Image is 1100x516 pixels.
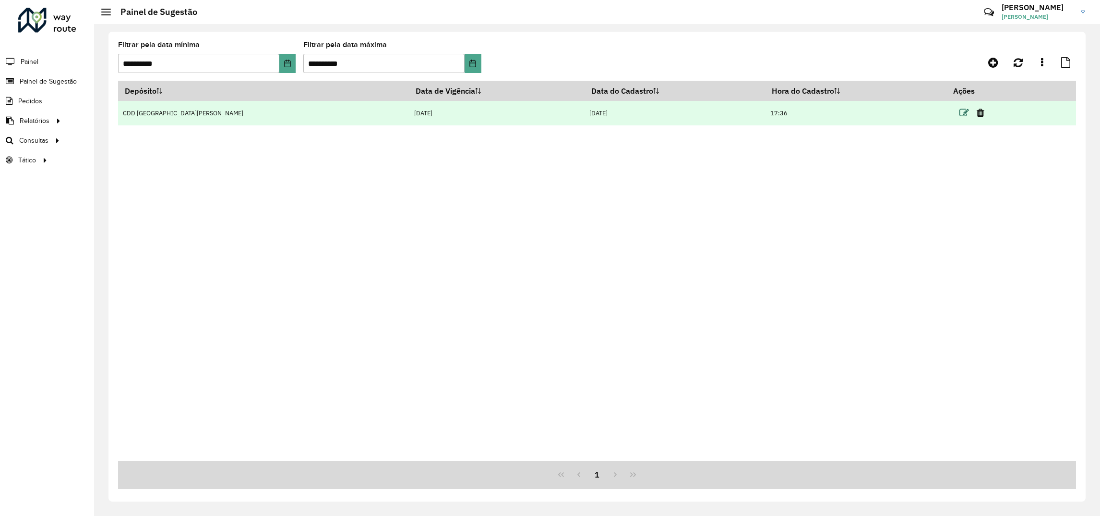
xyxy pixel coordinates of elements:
[977,106,984,119] a: Excluir
[118,81,409,101] th: Depósito
[409,81,585,101] th: Data de Vigência
[765,81,947,101] th: Hora do Cadastro
[1002,3,1074,12] h3: [PERSON_NAME]
[588,466,606,484] button: 1
[979,2,999,23] a: Contato Rápido
[111,7,197,17] h2: Painel de Sugestão
[118,39,200,50] label: Filtrar pela data mínima
[947,81,1004,101] th: Ações
[1002,12,1074,21] span: [PERSON_NAME]
[585,81,765,101] th: Data do Cadastro
[21,57,38,67] span: Painel
[279,54,296,73] button: Choose Date
[409,101,585,125] td: [DATE]
[303,39,387,50] label: Filtrar pela data máxima
[20,76,77,86] span: Painel de Sugestão
[765,101,947,125] td: 17:36
[18,155,36,165] span: Tático
[19,135,48,146] span: Consultas
[959,106,969,119] a: Editar
[18,96,42,106] span: Pedidos
[20,116,49,126] span: Relatórios
[465,54,481,73] button: Choose Date
[118,101,409,125] td: CDD [GEOGRAPHIC_DATA][PERSON_NAME]
[585,101,765,125] td: [DATE]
